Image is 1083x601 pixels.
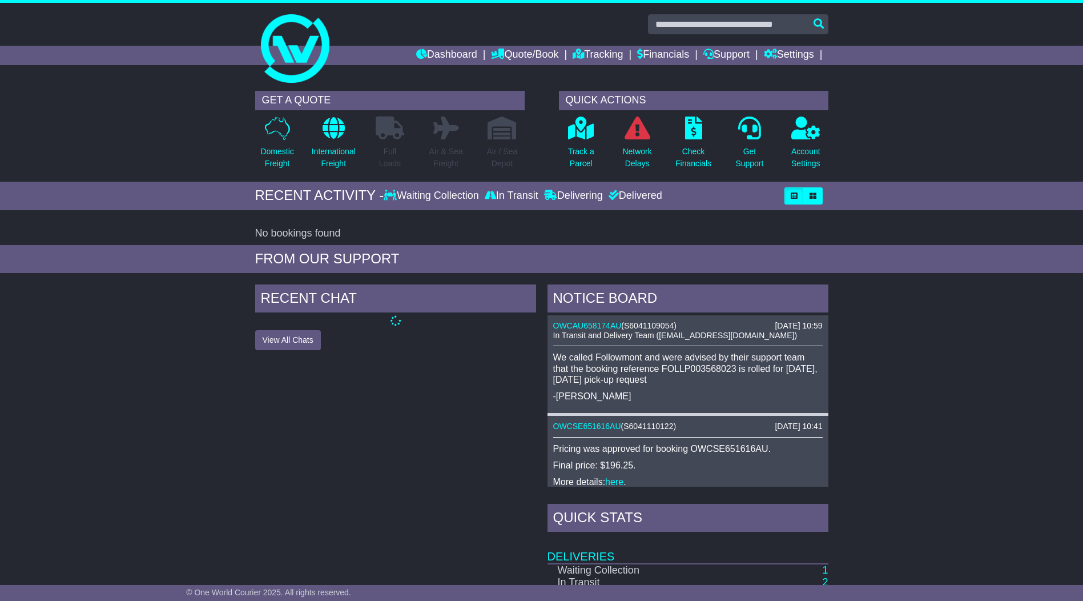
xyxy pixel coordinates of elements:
p: Final price: $196.25. [553,460,823,471]
a: AccountSettings [791,116,821,176]
a: 2 [822,576,828,588]
div: No bookings found [255,227,828,240]
a: DomesticFreight [260,116,294,176]
p: Domestic Freight [260,146,293,170]
div: Delivered [606,190,662,202]
p: International Freight [312,146,356,170]
div: ( ) [553,422,823,431]
span: In Transit and Delivery Team ([EMAIL_ADDRESS][DOMAIN_NAME]) [553,331,798,340]
p: More details: . [553,476,823,487]
p: -[PERSON_NAME] [553,391,823,402]
a: OWCSE651616AU [553,422,621,431]
p: Check Financials [675,146,711,170]
p: Get Support [735,146,763,170]
p: Pricing was approved for booking OWCSE651616AU. [553,443,823,454]
p: Air / Sea Depot [487,146,518,170]
td: In Transit [547,576,718,589]
div: Waiting Collection [384,190,481,202]
p: Account Settings [791,146,820,170]
p: Track a Parcel [568,146,594,170]
a: Financials [637,46,689,65]
a: 1 [822,564,828,576]
a: CheckFinancials [675,116,712,176]
div: Delivering [541,190,606,202]
span: S6041110122 [623,422,673,431]
div: ( ) [553,321,823,331]
a: InternationalFreight [311,116,356,176]
a: Quote/Book [491,46,558,65]
a: Dashboard [416,46,477,65]
div: In Transit [482,190,541,202]
a: Track aParcel [567,116,595,176]
div: RECENT CHAT [255,285,536,315]
p: Full Loads [376,146,404,170]
td: Deliveries [547,535,828,564]
a: Settings [764,46,814,65]
p: Network Delays [622,146,651,170]
div: FROM OUR SUPPORT [255,251,828,267]
a: here [605,477,623,487]
p: Air & Sea Freight [429,146,463,170]
div: [DATE] 10:59 [775,321,822,331]
span: © One World Courier 2025. All rights reserved. [186,588,351,597]
div: GET A QUOTE [255,91,525,110]
div: QUICK ACTIONS [559,91,828,110]
td: Waiting Collection [547,564,718,577]
a: Support [703,46,750,65]
div: NOTICE BOARD [547,285,828,315]
span: S6041109054 [624,321,674,330]
a: GetSupport [735,116,764,176]
div: RECENT ACTIVITY - [255,187,384,204]
a: Tracking [573,46,623,65]
a: OWCAU658174AU [553,321,622,330]
button: View All Chats [255,330,321,350]
div: Quick Stats [547,504,828,535]
div: [DATE] 10:41 [775,422,822,431]
p: We called Followmont and were advised by their support team that the booking reference FOLLP00356... [553,352,823,385]
a: NetworkDelays [622,116,652,176]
